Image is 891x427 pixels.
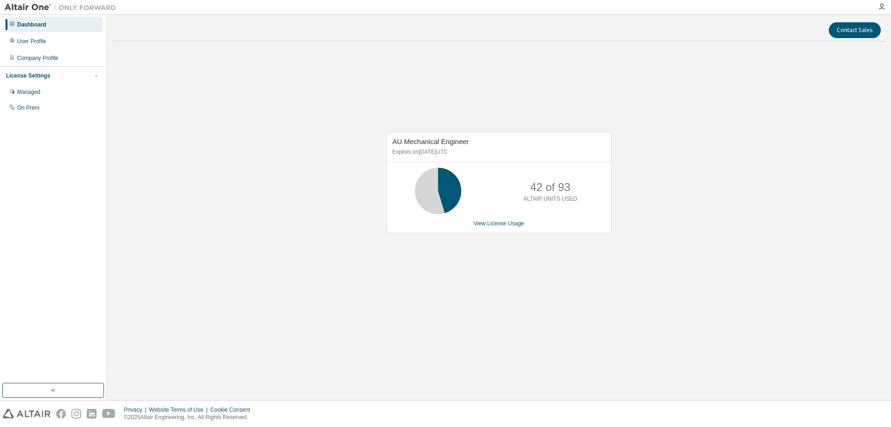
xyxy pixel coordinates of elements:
[17,88,40,96] div: Managed
[17,104,39,112] div: On Prem
[6,72,50,79] div: License Settings
[5,3,121,12] img: Altair One
[56,409,66,419] img: facebook.svg
[102,409,116,419] img: youtube.svg
[17,21,46,28] div: Dashboard
[149,406,210,414] div: Website Terms of Use
[530,179,570,195] p: 42 of 93
[124,406,149,414] div: Privacy
[124,414,256,421] p: © 2025 Altair Engineering, Inc. All Rights Reserved.
[87,409,97,419] img: linkedin.svg
[523,195,577,203] p: ALTAIR UNITS USED
[829,22,881,38] button: Contact Sales
[474,220,524,227] a: View License Usage
[3,409,51,419] img: altair_logo.svg
[210,406,255,414] div: Cookie Consent
[17,54,58,62] div: Company Profile
[71,409,81,419] img: instagram.svg
[393,138,469,145] span: AU Mechanical Engineer
[17,38,46,45] div: User Profile
[393,148,603,156] p: Expires on [DATE] UTC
